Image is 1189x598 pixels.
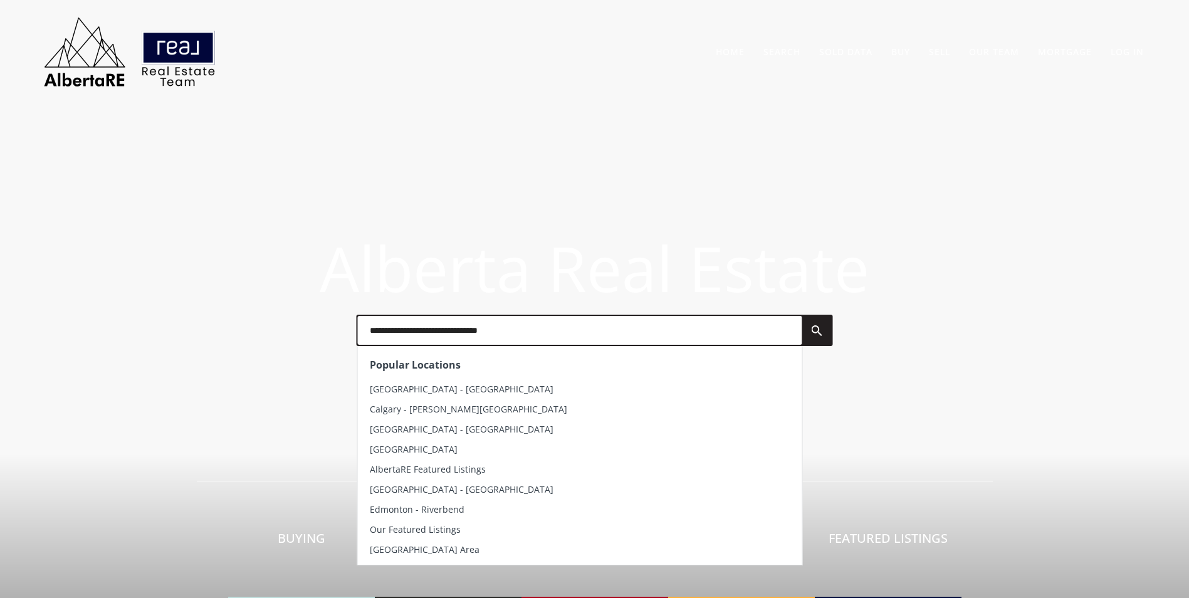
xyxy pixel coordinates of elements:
[36,13,224,91] img: AlbertaRE Real Estate Team | Real Broker
[763,46,800,58] a: Search
[370,403,567,415] span: Calgary - [PERSON_NAME][GEOGRAPHIC_DATA]
[829,530,948,547] span: Featured Listings
[1038,46,1092,58] a: Mortgage
[891,46,910,58] a: Buy
[370,358,461,372] strong: Popular Locations
[969,46,1019,58] a: Our Team
[370,443,458,455] span: [GEOGRAPHIC_DATA]
[370,523,461,535] span: Our Featured Listings
[228,486,375,598] a: Buying
[819,46,872,58] a: Sold Data
[716,46,745,58] a: Home
[370,483,553,495] span: [GEOGRAPHIC_DATA] - [GEOGRAPHIC_DATA]
[370,463,486,475] span: AlbertaRE Featured Listings
[929,46,950,58] a: Sell
[278,530,325,547] span: Buying
[815,486,961,598] a: Featured Listings
[370,423,553,435] span: [GEOGRAPHIC_DATA] - [GEOGRAPHIC_DATA]
[370,543,479,555] span: [GEOGRAPHIC_DATA] Area
[370,503,464,515] span: Edmonton - Riverbend
[1111,46,1144,58] a: Log In
[370,383,553,395] span: [GEOGRAPHIC_DATA] - [GEOGRAPHIC_DATA]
